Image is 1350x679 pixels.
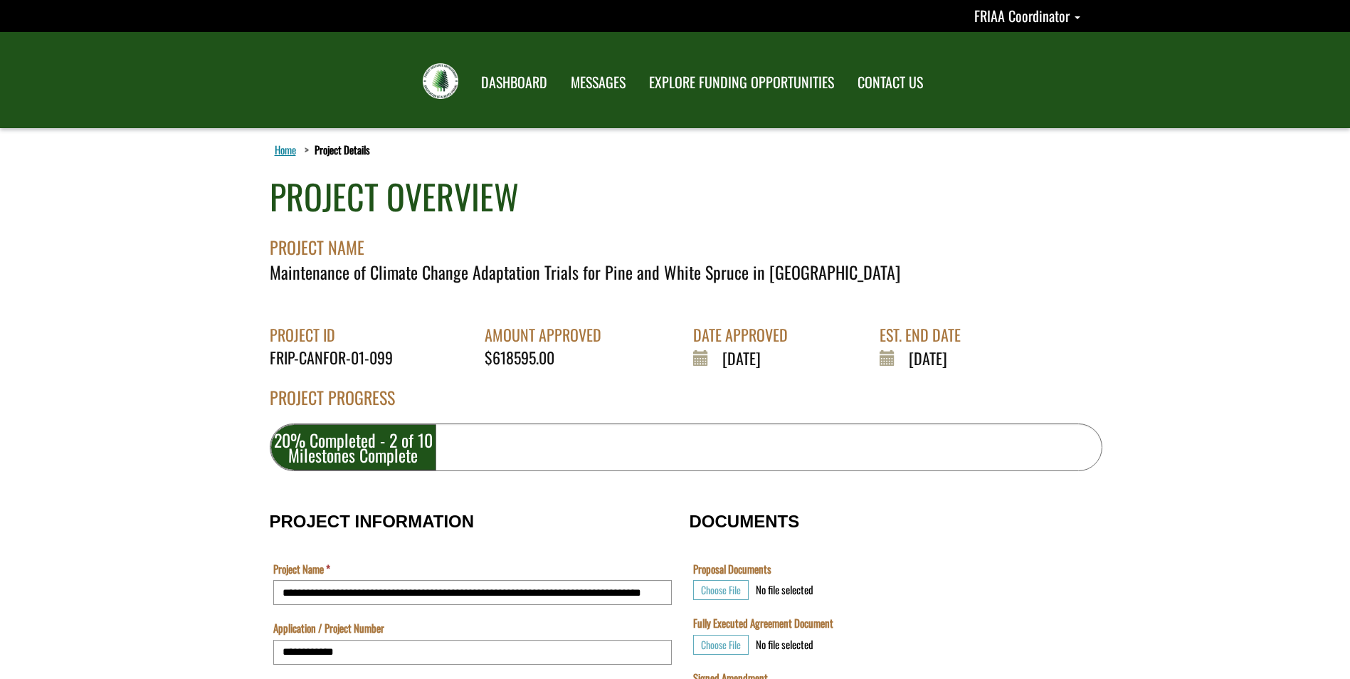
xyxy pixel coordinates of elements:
div: [DATE] [693,347,798,369]
h3: PROJECT INFORMATION [270,512,675,531]
label: Fully Executed Agreement Document [693,616,833,631]
div: PROJECT PROGRESS [270,385,1102,423]
label: Proposal Documents [693,562,771,577]
a: EXPLORE FUNDING OPPORTUNITIES [638,65,845,100]
div: AMOUNT APPROVED [485,324,612,346]
label: Application / Project Number [273,621,384,636]
a: DASHBOARD [470,65,558,100]
div: Maintenance of Climate Change Adaptation Trials for Pine and White Spruce in [GEOGRAPHIC_DATA] [270,260,1102,284]
a: Home [272,140,299,159]
div: No file selected [756,582,813,597]
li: Project Details [301,142,370,157]
div: $618595.00 [485,347,612,369]
img: FRIAA Submissions Portal [423,63,458,99]
a: FRIAA Coordinator [974,5,1080,26]
label: Project Name [273,562,330,577]
div: [DATE] [880,347,971,369]
button: Choose File for Fully Executed Agreement Document [693,635,749,655]
a: CONTACT US [847,65,934,100]
div: EST. END DATE [880,324,971,346]
span: FRIAA Coordinator [974,5,1070,26]
div: PROJECT NAME [270,221,1102,260]
div: PROJECT ID [270,324,404,346]
div: FRIP-CANFOR-01-099 [270,347,404,369]
button: Choose File for Proposal Documents [693,580,749,600]
input: Project Name [273,580,672,605]
div: 20% Completed - 2 of 10 Milestones Complete [270,424,437,470]
h3: DOCUMENTS [690,512,1081,531]
a: MESSAGES [560,65,636,100]
div: PROJECT OVERVIEW [270,172,519,221]
div: DATE APPROVED [693,324,798,346]
nav: Main Navigation [468,60,934,100]
div: No file selected [756,637,813,652]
